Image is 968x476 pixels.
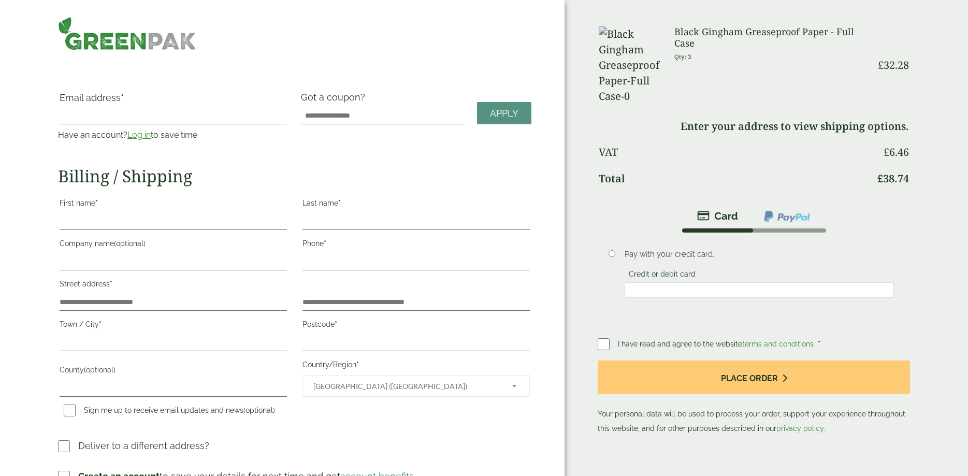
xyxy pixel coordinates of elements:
span: £ [884,145,889,159]
img: Black Gingham Greaseproof Paper-Full Case-0 [599,26,662,104]
label: First name [60,196,287,213]
label: Sign me up to receive email updates and news [60,406,279,417]
td: Enter your address to view shipping options. [599,114,909,139]
label: Got a coupon? [301,92,369,108]
h2: Billing / Shipping [58,166,531,186]
img: ppcp-gateway.png [763,210,811,223]
p: Have an account? to save time [58,129,288,141]
h3: Black Gingham Greaseproof Paper - Full Case [674,26,870,49]
span: I have read and agree to the website [618,340,816,348]
a: terms and conditions [742,340,814,348]
a: privacy policy [776,424,823,432]
span: £ [877,171,883,185]
label: County [60,363,287,380]
label: Country/Region [302,357,530,375]
abbr: required [99,320,102,328]
p: Deliver to a different address? [78,439,209,453]
label: Postcode [302,317,530,335]
span: United Kingdom (UK) [313,376,498,397]
abbr: required [356,360,359,369]
bdi: 32.28 [878,58,909,72]
a: Apply [477,102,531,124]
th: VAT [599,140,870,165]
p: Your personal data will be used to process your order, support your experience throughout this we... [598,360,910,436]
label: Street address [60,277,287,294]
abbr: required [121,92,124,103]
span: Country/Region [302,375,530,397]
small: Qty: 3 [674,53,691,61]
th: Total [599,166,870,191]
label: Company name [60,236,287,254]
img: stripe.png [697,210,738,222]
a: Log in [127,130,151,140]
button: Place order [598,360,910,394]
span: (optional) [84,366,115,374]
iframe: Secure card payment input frame [628,285,891,295]
bdi: 6.46 [884,145,909,159]
label: Phone [302,236,530,254]
span: (optional) [243,406,275,414]
span: £ [878,58,884,72]
label: Town / City [60,317,287,335]
span: Apply [490,108,518,119]
abbr: required [338,199,341,207]
abbr: required [95,199,98,207]
bdi: 38.74 [877,171,909,185]
label: Last name [302,196,530,213]
label: Credit or debit card [625,270,700,281]
abbr: required [110,280,112,288]
p: Pay with your credit card. [625,249,894,260]
img: GreenPak Supplies [58,17,196,50]
abbr: required [818,340,820,348]
label: Email address [60,93,287,108]
input: Sign me up to receive email updates and news(optional) [64,405,76,416]
abbr: required [324,239,326,248]
abbr: required [335,320,337,328]
span: (optional) [114,239,146,248]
